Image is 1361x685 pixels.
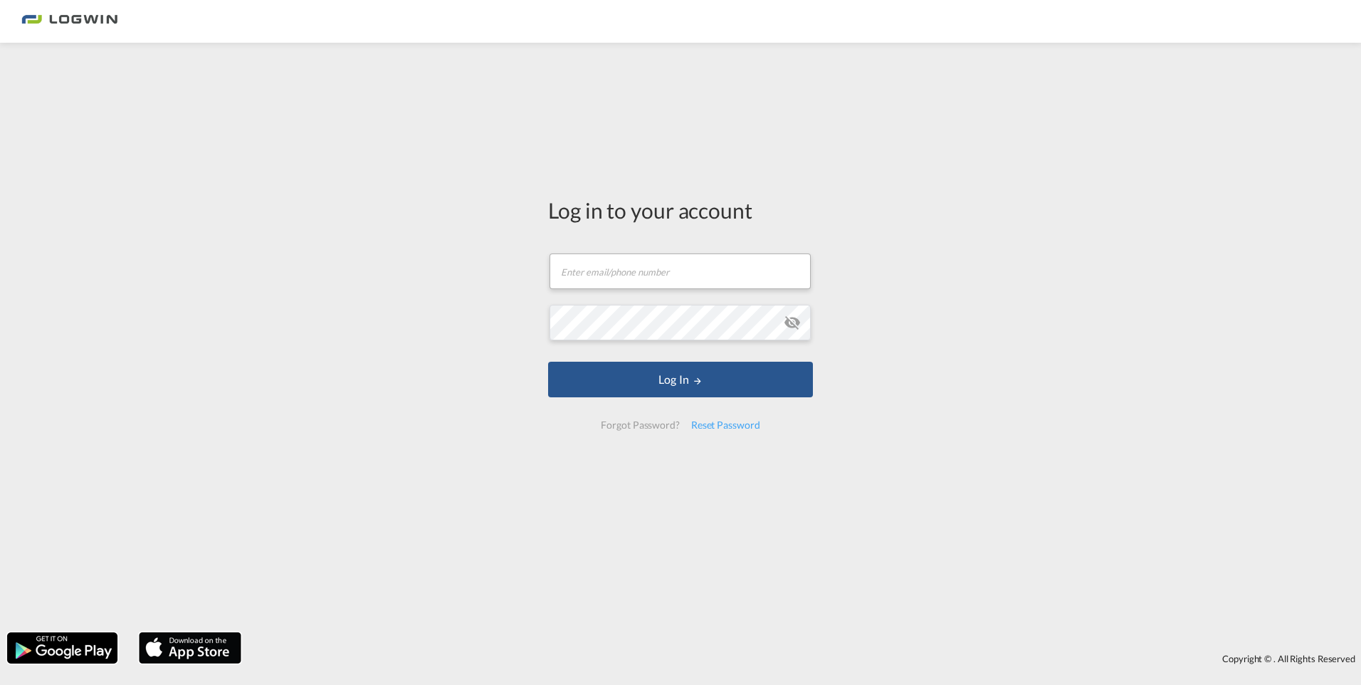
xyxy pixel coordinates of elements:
[550,253,811,289] input: Enter email/phone number
[21,6,117,38] img: 2761ae10d95411efa20a1f5e0282d2d7.png
[685,412,766,438] div: Reset Password
[248,647,1361,671] div: Copyright © . All Rights Reserved
[595,412,685,438] div: Forgot Password?
[6,631,119,665] img: google.png
[784,314,801,331] md-icon: icon-eye-off
[137,631,243,665] img: apple.png
[548,362,813,397] button: LOGIN
[548,195,813,225] div: Log in to your account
